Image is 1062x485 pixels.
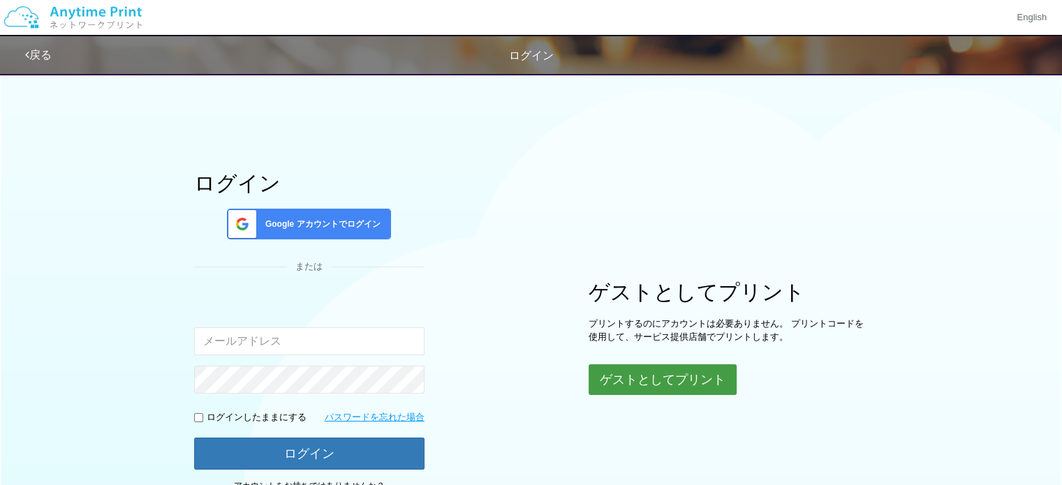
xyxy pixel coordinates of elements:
button: ゲストとしてプリント [589,364,737,395]
p: プリントするのにアカウントは必要ありません。 プリントコードを使用して、サービス提供店舗でプリントします。 [589,318,868,343]
p: ログインしたままにする [207,411,307,424]
input: メールアドレス [194,327,425,355]
a: パスワードを忘れた場合 [325,411,425,424]
h1: ゲストとしてプリント [589,281,868,304]
span: ログイン [509,50,554,61]
button: ログイン [194,438,425,470]
div: または [194,260,425,274]
a: 戻る [25,49,52,61]
span: Google アカウントでログイン [260,218,381,230]
h1: ログイン [194,172,425,195]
